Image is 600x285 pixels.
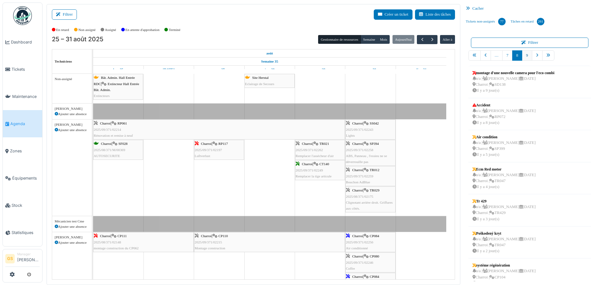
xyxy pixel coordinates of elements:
[352,188,363,192] span: Charroi
[346,240,373,244] span: 2025/09/371/02256
[352,275,363,278] span: Charroi
[55,240,89,245] div: Ajouter une absence
[463,13,508,30] a: Tickets non-assignés
[161,66,176,74] a: 26 août 2025
[471,229,537,256] a: Poškodený krytn/a |[PERSON_NAME][DATE] Charroi |TR047Il y a 2 jour(s)
[52,9,77,20] button: Filtrer
[117,234,127,238] span: CP111
[218,142,228,145] span: RP117
[94,141,142,159] div: |
[100,121,111,125] span: Charroi
[117,121,127,125] span: RP061
[212,66,226,74] a: 27 août 2025
[195,246,225,250] span: Montage construction
[112,66,125,74] a: 25 août 2025
[472,108,536,126] div: n/a | [PERSON_NAME] [DATE] Charroi | RP072 Il y a 8 jour(s)
[319,162,329,166] span: CT140
[463,4,596,13] div: Cacher
[195,141,243,159] div: |
[195,154,210,158] span: Luftverlust
[3,110,42,137] a: Agenda
[12,175,40,181] span: Équipements
[195,233,344,251] div: |
[352,168,363,172] span: Charroi
[201,234,212,238] span: Charroi
[472,140,536,158] div: n/a | [PERSON_NAME] [DATE] Charroi | SP399 Il y a 5 jour(s)
[472,231,536,236] div: Poškodený kryt
[3,56,42,83] a: Tickets
[3,137,42,165] a: Zones
[346,120,395,139] div: |
[370,121,379,125] span: SS042
[94,128,121,131] span: 2025/09/371/02214
[370,168,379,172] span: TR012
[55,76,89,82] div: Non-assigné
[12,202,40,208] span: Stock
[471,133,537,160] a: Air conditionn/a |[PERSON_NAME][DATE] Charroi |SP399Il y a 5 jour(s)
[346,253,395,272] div: |
[508,13,547,30] a: Tâches en retard
[55,224,89,229] div: Ajouter une absence
[472,236,536,254] div: n/a | [PERSON_NAME] [DATE] Charroi | TR047 Il y a 2 jour(s)
[55,111,89,117] div: Ajouter une absence
[370,188,379,192] span: TR029
[3,83,42,110] a: Maintenance
[52,36,103,43] h2: 25 – 31 août 2025
[302,142,312,145] span: Charroi
[472,134,536,140] div: Air condition
[427,35,437,44] button: Suivant
[346,167,395,185] div: |
[302,162,312,166] span: Charroi
[346,148,373,152] span: 2025/09/371/02258
[118,142,127,145] span: SF028
[471,197,537,224] a: Tr 429n/a |[PERSON_NAME][DATE] Charroi |TR429Il y a 3 jour(s)
[265,49,274,57] a: 25 août 2025
[346,128,373,131] span: 2025/09/371/02243
[260,58,280,65] a: Semaine 35
[502,50,512,61] a: 7
[352,121,363,125] span: Charroi
[94,94,110,98] span: Extincteurs
[12,230,40,236] span: Statistiques
[346,201,393,210] span: Clignotant arrière droit. Griffures aux côtés.
[296,161,344,179] div: |
[370,234,379,238] span: CP084
[245,82,274,86] span: Eclairage de Secours
[218,234,228,238] span: CP110
[472,76,554,94] div: n/a | [PERSON_NAME] [DATE] Charroi | SD138 Il y a 9 jour(s)
[415,9,455,20] button: Liste des tâches
[512,50,522,61] a: 8
[414,66,428,74] a: 31 août 2025
[94,120,344,139] div: |
[101,142,112,145] span: Charroi
[296,141,344,159] div: |
[94,82,139,92] span: Extincteur Hall Entrée Bât. Admin.
[319,142,329,145] span: TR021
[472,70,554,76] div: montage d'une nouvelle camera pour l'eco combi
[537,18,544,25] div: 261
[471,165,537,192] a: Ecm Red motorn/a |[PERSON_NAME][DATE] Charroi |TR047Il y a 4 jour(s)
[471,69,556,95] a: montage d'une nouvelle camera pour l'eco combin/a |[PERSON_NAME][DATE] Charroi |SD138Il y a 9 jou...
[498,18,506,25] div: 77
[472,204,536,222] div: n/a | [PERSON_NAME] [DATE] Charroi | TR429 Il y a 3 jour(s)
[346,134,355,137] span: Lights
[346,174,373,178] span: 2025/09/371/02259
[296,154,334,158] span: Remplacer l'assécheur d'air
[195,148,222,152] span: 2025/09/371/02197
[346,261,373,264] span: 2025/09/371/02246
[370,275,379,278] span: CP084
[370,254,379,258] span: CP080
[296,174,332,178] span: Remplacer la tige articule
[169,27,180,33] label: Terminé
[296,148,323,152] span: 2025/09/371/02262
[296,168,323,172] span: 2025/09/371/02249
[201,142,212,145] span: Charroi
[472,166,536,172] div: Ecm Red motor
[12,94,40,99] span: Maintenance
[352,142,363,145] span: Charroi
[352,234,363,238] span: Charroi
[313,66,327,74] a: 29 août 2025
[352,254,363,258] span: Charroi
[17,252,40,265] li: [PERSON_NAME]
